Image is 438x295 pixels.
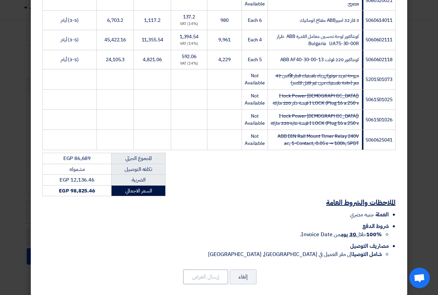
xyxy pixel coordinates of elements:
td: EGP 86,689 [43,153,112,164]
td: 5060614011 [362,11,395,30]
span: 4 Each [248,36,262,43]
div: (14%) VAT [174,21,204,27]
span: 11,355.54 [142,36,163,43]
td: الضريبة [112,175,166,186]
strike: ABB DIN Rail Mount Timer Relay 240V ac, 1-Contact, 0.05 s → 100h, SPDT [278,133,359,147]
td: 5061501025 [362,90,395,110]
span: EGP 12,136.46 [60,176,94,184]
button: إلغاء [230,269,257,284]
td: تكلفه التوصيل [112,164,166,175]
span: خلال من Invoice Date. [300,230,382,239]
td: 5060625041 [362,130,395,150]
span: 592.06 [182,53,196,60]
span: العملة [375,211,389,219]
span: 4,229 [218,56,231,63]
li: الى مقر العميل في [GEOGRAPHIC_DATA], [GEOGRAPHIC_DATA] [42,250,382,258]
span: Not Available [245,112,265,127]
span: (3-5) أيام [61,56,79,63]
span: Not Available [245,133,265,147]
td: 5060602111 [362,30,395,50]
strike: (I lock Power [DEMOGRAPHIC_DATA] Plug 16 a 250 v) I LOCK فيشة نتاية 220 ماركة [271,112,359,127]
span: 137.2 [183,13,195,21]
span: Not Available [245,72,265,86]
span: كونتاكتور لوحة تحسين معامل القدرة ABB طراز Bulgaria UA75-30-00R [275,33,359,47]
span: 6 Each [248,17,262,24]
span: كونتاكتور 220 فولت ABB AF40-30-00-13 [280,56,359,63]
span: 5 Each [248,56,262,63]
td: المجموع الجزئي [112,153,166,164]
div: (14%) VAT [174,41,204,47]
span: مشموله [69,165,85,173]
span: 1,394.54 [180,33,198,40]
span: جنيه مصري [350,211,374,219]
strike: مروحة تبريد موتوركهرباء بلاستيك قطر الأكس 42 مم (خامة بلاستيك مرن غير قابل للكسر) [275,72,359,86]
span: 45,422.16 [104,36,126,43]
span: 980 [220,17,229,24]
div: (14%) VAT [174,61,204,67]
span: Not Available [245,92,265,107]
button: إرسال العرض [183,269,228,284]
span: 6,703.2 [107,17,123,24]
span: 3 فاز 32 امبيرABB مفتاح اتوماتيك [300,17,359,24]
u: الملاحظات والشروط العامة [326,197,396,207]
u: 30 يوم [341,230,356,239]
span: (3-5) أيام [61,17,79,24]
a: Open chat [409,268,430,288]
span: شروط الدفع [362,222,389,230]
span: 9,961 [218,36,231,43]
td: السعر الاجمالي [112,185,166,196]
strong: شامل التوصيل [352,250,382,258]
td: 5061501026 [362,110,395,130]
strike: (I lock Power [DEMOGRAPHIC_DATA] Plug 16 a 250 v) I LOCK فيشة ذكر 220 ماركة [273,92,359,107]
span: 4,821.06 [143,56,162,63]
span: 24,105.3 [106,56,125,63]
strong: EGP 98,825.46 [59,187,95,195]
td: 5060602118 [362,50,395,69]
span: (3-5) أيام [61,36,79,43]
strong: 100% [366,230,382,239]
span: مصاريف التوصيل [350,242,389,250]
span: 1,117.2 [144,17,160,24]
td: 5201501073 [362,69,395,90]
